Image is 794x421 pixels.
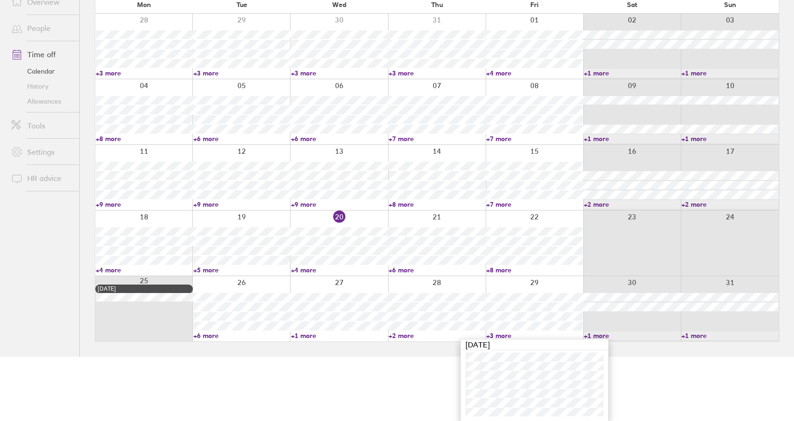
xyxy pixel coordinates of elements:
[291,266,388,274] a: +4 more
[291,69,388,77] a: +3 more
[584,135,680,143] a: +1 more
[627,1,637,8] span: Sat
[584,331,680,340] a: +1 more
[4,116,79,135] a: Tools
[486,69,583,77] a: +4 more
[98,286,191,292] div: [DATE]
[193,69,290,77] a: +3 more
[389,266,485,274] a: +6 more
[193,200,290,209] a: +9 more
[486,135,583,143] a: +7 more
[4,19,79,38] a: People
[486,331,583,340] a: +3 more
[681,200,778,209] a: +2 more
[461,339,608,350] div: [DATE]
[137,1,151,8] span: Mon
[681,135,778,143] a: +1 more
[96,266,192,274] a: +4 more
[486,266,583,274] a: +8 more
[724,1,736,8] span: Sun
[291,200,388,209] a: +9 more
[332,1,346,8] span: Wed
[389,331,485,340] a: +2 more
[681,69,778,77] a: +1 more
[193,135,290,143] a: +6 more
[4,45,79,64] a: Time off
[4,79,79,94] a: History
[4,94,79,109] a: Allowances
[291,331,388,340] a: +1 more
[584,69,680,77] a: +1 more
[96,200,192,209] a: +9 more
[291,135,388,143] a: +6 more
[4,64,79,79] a: Calendar
[530,1,539,8] span: Fri
[431,1,443,8] span: Thu
[389,135,485,143] a: +7 more
[681,331,778,340] a: +1 more
[237,1,247,8] span: Tue
[486,200,583,209] a: +7 more
[4,143,79,161] a: Settings
[4,169,79,188] a: HR advice
[193,331,290,340] a: +6 more
[193,266,290,274] a: +5 more
[389,200,485,209] a: +8 more
[584,200,680,209] a: +2 more
[96,69,192,77] a: +3 more
[96,135,192,143] a: +8 more
[389,69,485,77] a: +3 more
